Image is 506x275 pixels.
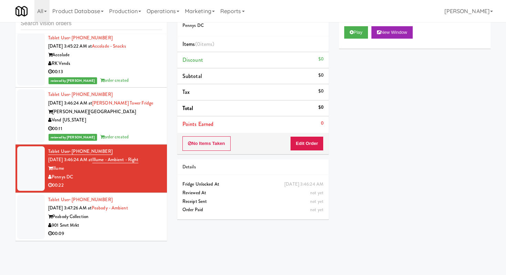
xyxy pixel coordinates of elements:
[15,88,167,145] li: Tablet User· [PHONE_NUMBER][DATE] 3:46:24 AM at[PERSON_NAME] Tower Fridge[PERSON_NAME][GEOGRAPHIC...
[48,68,162,76] div: 00:13
[182,104,193,112] span: Total
[49,77,97,84] span: reviewed by [PERSON_NAME]
[200,40,213,48] ng-pluralize: items
[195,40,214,48] span: (0 )
[48,35,113,41] a: Tablet User· [PHONE_NUMBER]
[70,35,113,41] span: · [PHONE_NUMBER]
[48,205,92,211] span: [DATE] 3:47:26 AM at
[48,91,113,98] a: Tablet User· [PHONE_NUMBER]
[182,40,214,48] span: Items
[70,148,113,155] span: · [PHONE_NUMBER]
[48,173,162,181] div: Pennys DC
[15,145,167,193] li: Tablet User· [PHONE_NUMBER][DATE] 3:46:24 AM atIllume - Ambient - RightIllumePennys DC00:22
[92,100,154,106] a: [PERSON_NAME] Tower Fridge
[92,205,128,211] a: Peabody - Ambient
[48,59,162,68] div: RK Vends
[48,100,92,106] span: [DATE] 3:46:24 AM at
[70,196,113,203] span: · [PHONE_NUMBER]
[318,103,324,112] div: $0
[182,163,324,171] div: Details
[182,23,324,28] h5: Pennys DC
[48,213,162,221] div: Peabody Collection
[48,148,113,155] a: Tablet User· [PHONE_NUMBER]
[344,26,368,39] button: Play
[49,134,97,141] span: reviewed by [PERSON_NAME]
[182,72,202,80] span: Subtotal
[48,125,162,133] div: 00:11
[48,164,162,173] div: Illume
[182,56,203,64] span: Discount
[318,55,324,63] div: $0
[100,77,129,84] span: order created
[182,120,213,128] span: Points Earned
[182,206,324,214] div: Order Paid
[182,180,324,189] div: Fridge Unlocked At
[182,136,231,151] button: No Items Taken
[318,71,324,80] div: $0
[21,17,162,30] input: Search vision orders
[321,119,324,128] div: 0
[182,197,324,206] div: Receipt Sent
[92,156,138,163] a: Illume - Ambient - Right
[371,26,413,39] button: New Window
[48,156,92,163] span: [DATE] 3:46:24 AM at
[15,5,28,17] img: Micromart
[182,189,324,197] div: Reviewed At
[310,189,324,196] span: not yet
[92,43,126,49] a: Accolade - Snacks
[15,193,167,241] li: Tablet User· [PHONE_NUMBER][DATE] 3:47:26 AM atPeabody - AmbientPeabody Collection901 Smrt Mrkt00:09
[318,87,324,96] div: $0
[48,116,162,125] div: Vend [US_STATE]
[48,229,162,238] div: 00:09
[100,134,129,140] span: order created
[70,91,113,98] span: · [PHONE_NUMBER]
[48,181,162,190] div: 00:22
[48,108,162,116] div: [PERSON_NAME][GEOGRAPHIC_DATA]
[290,136,324,151] button: Edit Order
[310,206,324,213] span: not yet
[182,88,190,96] span: Tax
[15,31,167,88] li: Tablet User· [PHONE_NUMBER][DATE] 3:45:22 AM atAccolade - SnacksAccoladeRK Vends00:13reviewed by ...
[48,51,162,59] div: Accolade
[284,180,324,189] div: [DATE] 3:46:24 AM
[48,196,113,203] a: Tablet User· [PHONE_NUMBER]
[310,198,324,205] span: not yet
[48,43,92,49] span: [DATE] 3:45:22 AM at
[48,221,162,230] div: 901 Smrt Mrkt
